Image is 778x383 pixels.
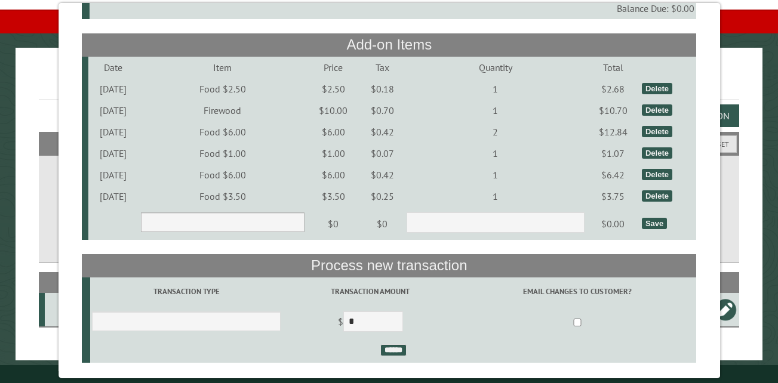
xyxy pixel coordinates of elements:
[405,164,586,186] td: 1
[88,100,139,121] td: [DATE]
[586,100,640,121] td: $10.70
[360,78,405,100] td: $0.18
[405,78,586,100] td: 1
[88,186,139,207] td: [DATE]
[39,132,739,155] h2: Filters
[88,121,139,143] td: [DATE]
[306,78,360,100] td: $2.50
[306,186,360,207] td: $3.50
[642,104,672,116] div: Delete
[282,306,457,339] td: $
[82,33,696,56] th: Add-on Items
[50,304,147,316] div: CampStore
[405,57,586,78] td: Quantity
[139,164,306,186] td: Food $6.00
[360,207,405,240] td: $0
[586,143,640,164] td: $1.07
[360,121,405,143] td: $0.42
[139,57,306,78] td: Item
[306,164,360,186] td: $6.00
[360,100,405,121] td: $0.70
[139,121,306,143] td: Food $6.00
[45,272,149,293] th: Site
[586,164,640,186] td: $6.42
[405,121,586,143] td: 2
[88,143,139,164] td: [DATE]
[92,286,281,297] label: Transaction Type
[586,78,640,100] td: $2.68
[39,67,739,100] h1: Reservations
[360,57,405,78] td: Tax
[642,147,672,159] div: Delete
[306,207,360,240] td: $0
[88,78,139,100] td: [DATE]
[82,254,696,277] th: Process new transaction
[139,186,306,207] td: Food $3.50
[306,57,360,78] td: Price
[642,169,672,180] div: Delete
[586,121,640,143] td: $12.84
[360,186,405,207] td: $0.25
[405,100,586,121] td: 1
[139,143,306,164] td: Food $1.00
[306,121,360,143] td: $6.00
[642,126,672,137] div: Delete
[586,186,640,207] td: $3.75
[586,57,640,78] td: Total
[88,57,139,78] td: Date
[642,190,672,202] div: Delete
[306,100,360,121] td: $10.00
[460,286,694,297] label: Email changes to customer?
[642,83,672,94] div: Delete
[360,143,405,164] td: $0.07
[139,78,306,100] td: Food $2.50
[285,286,456,297] label: Transaction Amount
[139,100,306,121] td: Firewood
[405,143,586,164] td: 1
[88,164,139,186] td: [DATE]
[586,207,640,240] td: $0.00
[405,186,586,207] td: 1
[306,143,360,164] td: $1.00
[360,164,405,186] td: $0.42
[642,218,667,229] div: Save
